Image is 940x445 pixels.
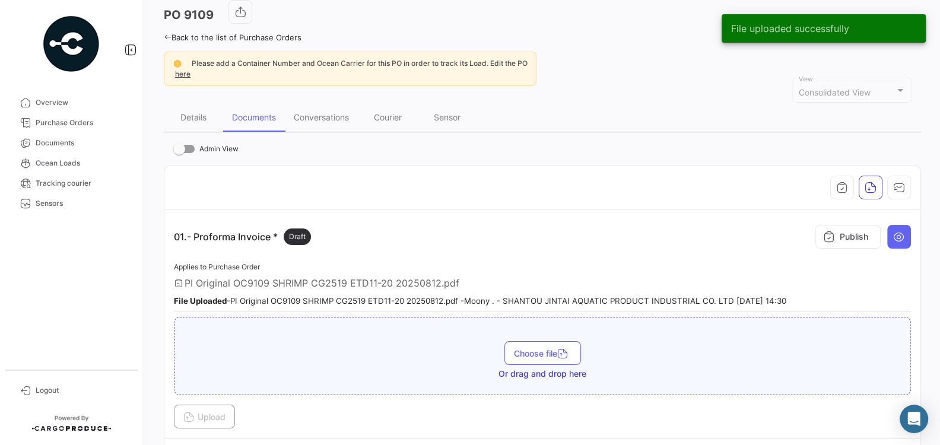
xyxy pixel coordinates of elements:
[799,87,871,97] span: Consolidated View
[36,158,128,169] span: Ocean Loads
[174,296,227,306] b: File Uploaded
[164,7,214,23] h3: PO 9109
[164,33,301,42] a: Back to the list of Purchase Orders
[36,178,128,189] span: Tracking courier
[9,193,133,214] a: Sensors
[185,277,459,289] span: PI Original OC9109 SHRIMP CG2519 ETD11-20 20250812.pdf
[9,93,133,113] a: Overview
[731,23,849,34] span: File uploaded successfully
[192,59,528,68] span: Please add a Container Number and Ocean Carrier for this PO in order to track its Load. Edit the PO
[504,341,581,365] button: Choose file
[183,412,226,422] span: Upload
[498,368,586,380] span: Or drag and drop here
[36,97,128,108] span: Overview
[434,112,461,122] div: Sensor
[9,133,133,153] a: Documents
[173,69,193,78] a: here
[174,405,235,428] button: Upload
[36,198,128,209] span: Sensors
[174,296,786,306] small: - PI Original OC9109 SHRIMP CG2519 ETD11-20 20250812.pdf - Moony . - SHANTOU JINTAI AQUATIC PRODU...
[9,173,133,193] a: Tracking courier
[36,138,128,148] span: Documents
[9,113,133,133] a: Purchase Orders
[174,262,260,271] span: Applies to Purchase Order
[815,225,881,249] button: Publish
[174,228,311,245] p: 01.- Proforma Invoice *
[9,153,133,173] a: Ocean Loads
[900,405,928,433] div: Abrir Intercom Messenger
[289,231,306,242] span: Draft
[36,385,128,396] span: Logout
[294,112,349,122] div: Conversations
[36,117,128,128] span: Purchase Orders
[374,112,402,122] div: Courier
[514,348,571,358] span: Choose file
[42,14,101,74] img: powered-by.png
[180,112,207,122] div: Details
[232,112,276,122] div: Documents
[199,142,239,156] span: Admin View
